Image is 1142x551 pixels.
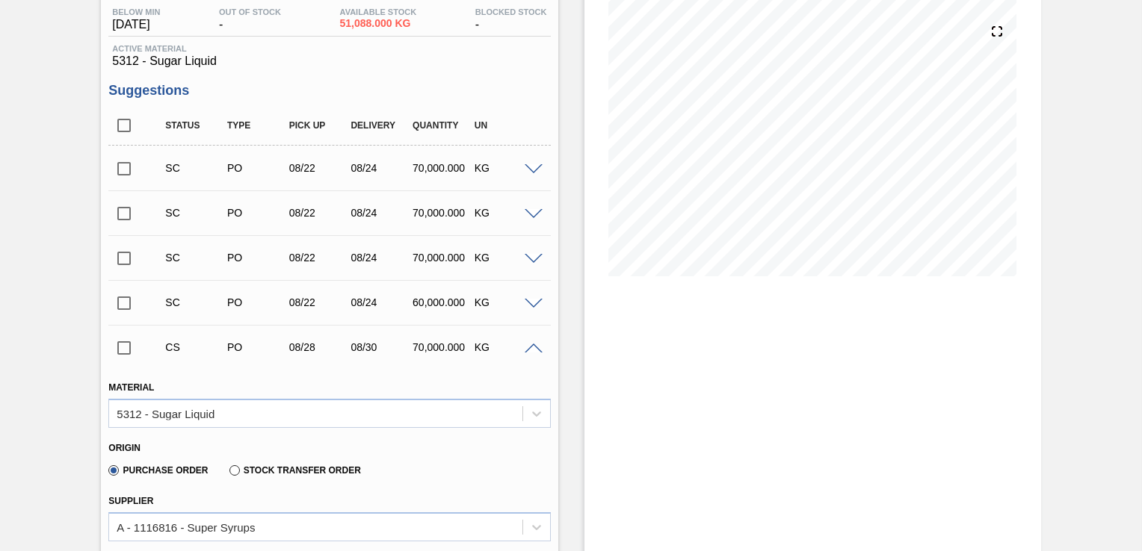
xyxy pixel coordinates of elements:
span: Out Of Stock [219,7,281,16]
div: 08/22/2025 [285,162,353,174]
div: Suggestion Created [161,252,229,264]
div: KG [471,296,538,308]
span: 51,088.000 KG [340,18,417,29]
div: 70,000.000 [409,341,476,353]
div: Purchase order [223,341,291,353]
div: 08/24/2025 [347,207,414,219]
label: Purchase Order [108,465,208,476]
div: Quantity [409,120,476,131]
div: Suggestion Created [161,296,229,308]
div: KG [471,252,538,264]
div: 08/30/2025 [347,341,414,353]
div: 70,000.000 [409,162,476,174]
div: Suggestion Created [161,162,229,174]
h3: Suggestions [108,83,550,99]
div: Purchase order [223,252,291,264]
label: Origin [108,443,141,453]
div: 70,000.000 [409,252,476,264]
div: 70,000.000 [409,207,476,219]
div: A - 1116816 - Super Syrups [117,520,255,533]
div: Delivery [347,120,414,131]
div: 08/22/2025 [285,296,353,308]
div: 08/24/2025 [347,162,414,174]
label: Material [108,382,154,393]
div: 08/22/2025 [285,207,353,219]
div: Status [161,120,229,131]
div: Purchase order [223,296,291,308]
div: 5312 - Sugar Liquid [117,407,214,420]
span: Active Material [112,44,546,53]
label: Supplier [108,496,153,506]
div: KG [471,341,538,353]
label: Stock Transfer Order [229,465,361,476]
span: 5312 - Sugar Liquid [112,55,546,68]
span: Blocked Stock [475,7,547,16]
div: 08/28/2025 [285,341,353,353]
div: Suggestion Created [161,207,229,219]
div: 60,000.000 [409,296,476,308]
div: - [472,7,551,31]
div: Type [223,120,291,131]
div: 08/24/2025 [347,296,414,308]
div: - [215,7,285,31]
div: KG [471,162,538,174]
div: Pick up [285,120,353,131]
div: Changed Suggestion [161,341,229,353]
div: Purchase order [223,207,291,219]
div: Purchase order [223,162,291,174]
div: 08/24/2025 [347,252,414,264]
div: 08/22/2025 [285,252,353,264]
div: KG [471,207,538,219]
span: Below Min [112,7,160,16]
div: UN [471,120,538,131]
span: Available Stock [340,7,417,16]
span: [DATE] [112,18,160,31]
